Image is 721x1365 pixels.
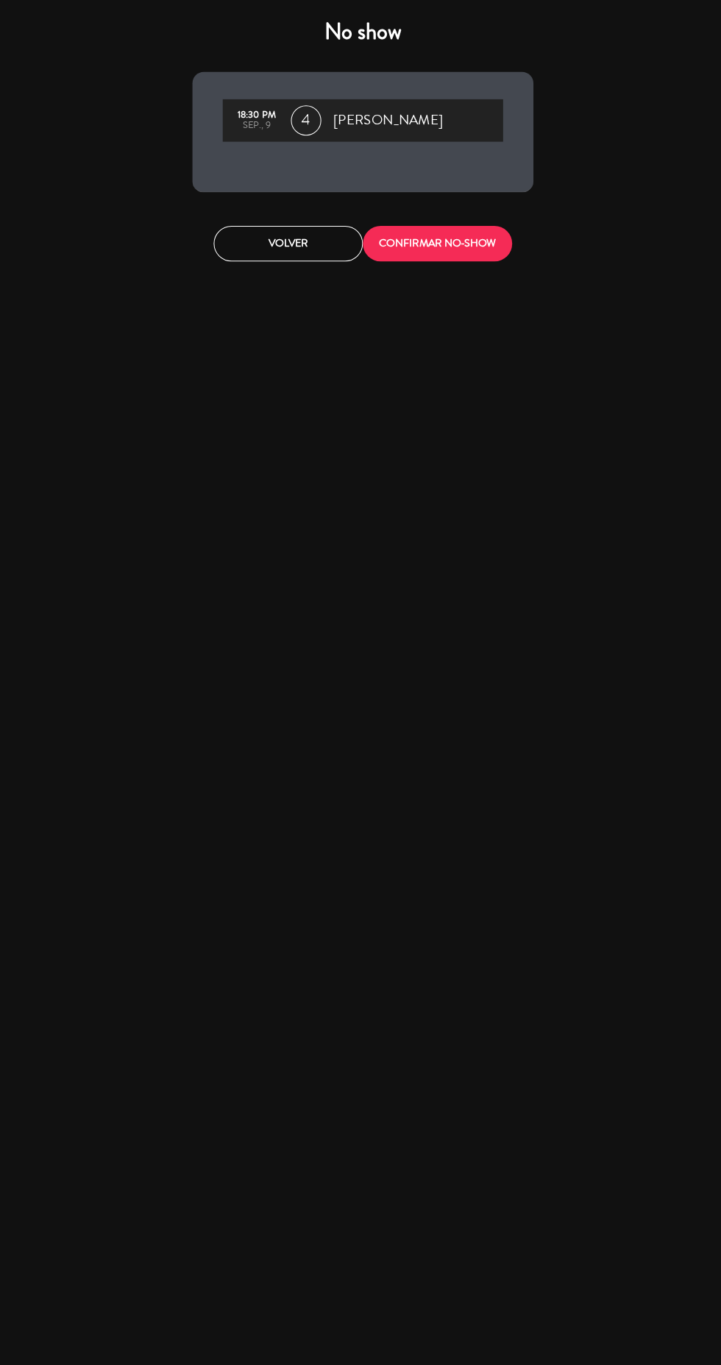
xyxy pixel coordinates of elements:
span: 4 [291,102,320,132]
button: CONFIRMAR NO-SHOW [360,219,505,254]
div: 18:30 PM [232,107,283,117]
button: Volver [216,219,360,254]
span: [PERSON_NAME] [332,106,438,128]
div: sep., 9 [232,117,283,127]
h4: No show [195,18,526,44]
